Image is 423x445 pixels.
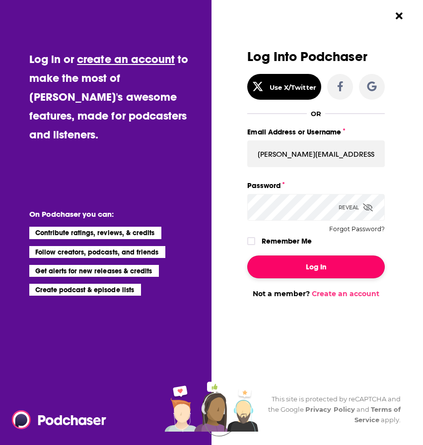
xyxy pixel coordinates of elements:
img: Podchaser - Follow, Share and Rate Podcasts [11,410,107,429]
input: Email Address or Username [247,140,385,167]
div: Not a member? [247,289,385,298]
button: Forgot Password? [329,226,385,233]
div: Reveal [339,194,373,221]
button: Use X/Twitter [247,74,321,100]
li: Create podcast & episode lists [29,284,141,296]
button: Log In [247,255,385,278]
h3: Log Into Podchaser [247,50,385,64]
li: Contribute ratings, reviews, & credits [29,227,162,239]
label: Password [247,179,385,192]
li: Follow creators, podcasts, and friends [29,246,166,258]
button: Close Button [390,6,409,25]
a: Terms of Service [354,405,401,424]
label: Email Address or Username [247,126,385,138]
a: Podchaser - Follow, Share and Rate Podcasts [11,410,99,429]
a: Create an account [312,289,379,298]
div: This site is protected by reCAPTCHA and the Google and apply. [263,394,401,425]
label: Remember Me [262,235,312,248]
div: OR [311,110,321,118]
li: On Podchaser you can: [29,209,204,219]
div: Use X/Twitter [270,83,316,91]
li: Get alerts for new releases & credits [29,265,159,277]
a: create an account [77,52,175,66]
a: Privacy Policy [305,405,355,413]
